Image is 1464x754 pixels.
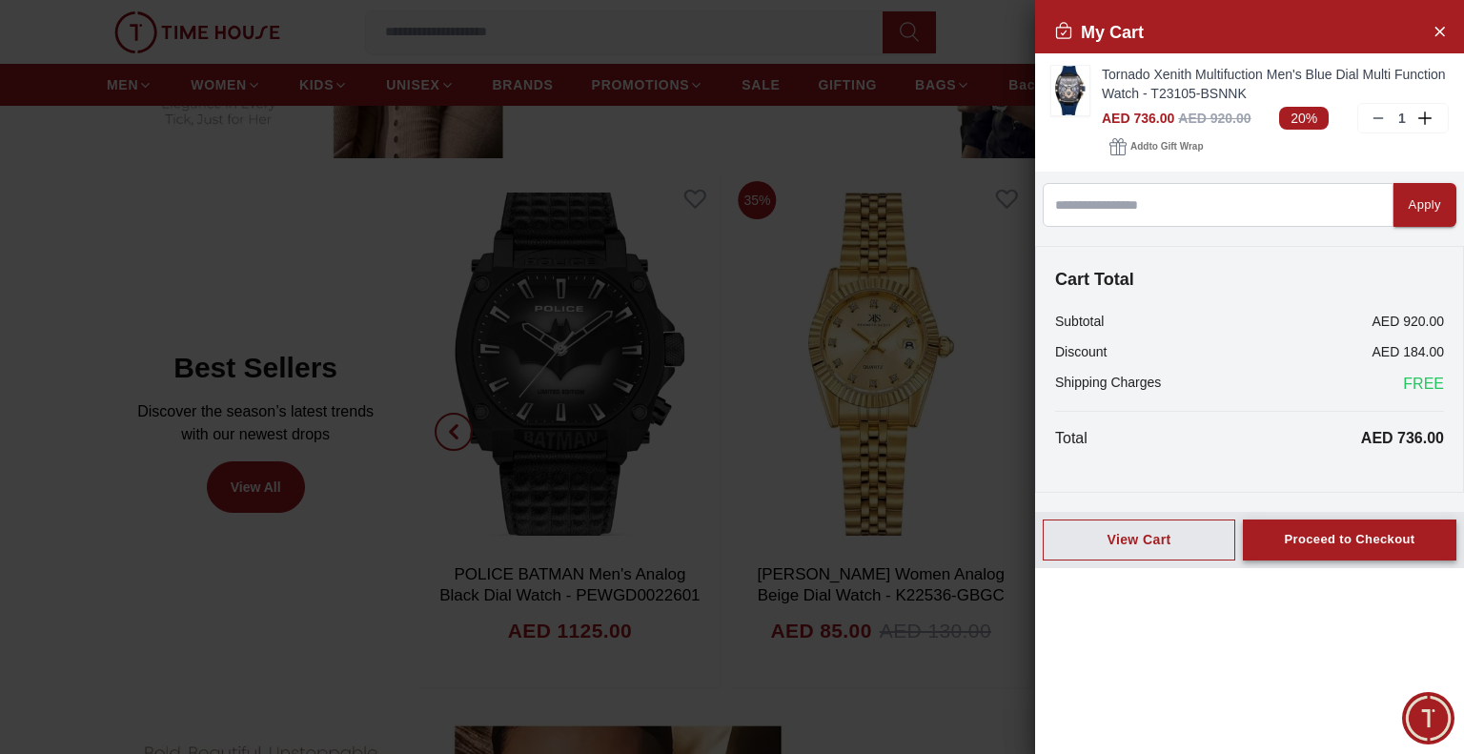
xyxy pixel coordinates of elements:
span: AED 920.00 [1178,111,1250,126]
p: 1 [1394,109,1410,128]
span: AED 736.00 [1102,111,1174,126]
img: Profile picture of Time House Support [59,17,91,50]
h4: Cart Total [1055,266,1444,293]
div: Time House Support [19,269,376,289]
img: ... [1051,66,1089,115]
p: Subtotal [1055,312,1104,331]
button: Proceed to Checkout [1243,520,1456,560]
span: Add to Gift Wrap [1130,137,1203,156]
p: AED 184.00 [1372,342,1445,361]
em: Blush [109,305,127,325]
p: Shipping Charges [1055,373,1161,396]
div: View Cart [1059,530,1219,549]
button: Close Account [1424,15,1454,46]
button: Addto Gift Wrap [1102,133,1210,160]
p: AED 920.00 [1372,312,1445,331]
p: AED 736.00 [1361,427,1444,450]
em: Back [14,14,52,52]
div: Proceed to Checkout [1284,529,1414,551]
span: Hey there! Need help finding the perfect watch? I'm here if you have any questions or need a quic... [32,308,286,396]
button: View Cart [1043,520,1235,560]
button: Apply [1393,183,1456,227]
textarea: We are here to help you [5,428,376,523]
div: Time House Support [101,25,318,43]
p: Total [1055,427,1088,450]
h2: My Cart [1054,19,1144,46]
div: Apply [1409,194,1441,216]
div: Chat Widget [1402,692,1454,744]
span: 20% [1279,107,1329,130]
span: FREE [1403,373,1444,396]
span: 11:30 AM [254,388,303,400]
a: Tornado Xenith Multifuction Men's Blue Dial Multi Function Watch - T23105-BSNNK [1102,65,1449,103]
p: Discount [1055,342,1107,361]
